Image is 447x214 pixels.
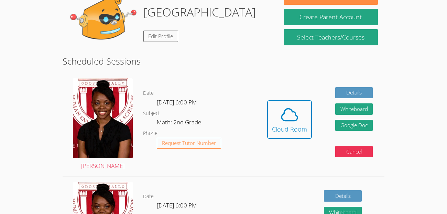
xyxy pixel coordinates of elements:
a: Details [324,190,362,202]
h2: Scheduled Sessions [63,55,384,68]
a: Edit Profile [143,31,178,42]
a: Details [335,87,373,99]
dt: Subject [143,109,160,118]
span: Request Tutor Number [162,140,216,146]
span: [DATE] 6:00 PM [157,98,197,106]
a: Select Teachers/Courses [284,29,378,45]
span: [DATE] 6:00 PM [157,201,197,209]
button: Cloud Room [267,100,312,139]
button: Create Parent Account [284,9,378,25]
button: Whiteboard [335,103,373,115]
button: Cancel [335,146,373,157]
dt: Date [143,192,154,201]
div: Cloud Room [272,124,307,134]
a: Google Doc [335,120,373,131]
dt: Phone [143,129,157,138]
dt: Date [143,89,154,98]
button: Request Tutor Number [157,138,221,149]
img: avatar.png [73,78,133,158]
dd: Math: 2nd Grade [157,117,203,129]
a: [PERSON_NAME] [73,78,133,171]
